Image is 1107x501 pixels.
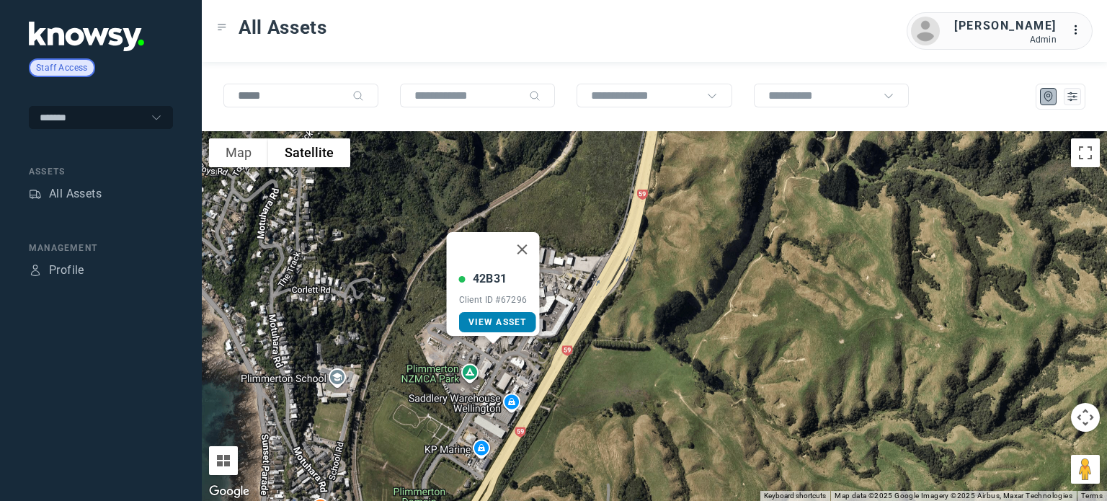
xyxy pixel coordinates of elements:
[1071,22,1088,39] div: :
[29,185,102,203] a: AssetsAll Assets
[268,138,350,167] button: Show satellite imagery
[29,262,84,279] a: ProfileProfile
[1081,492,1103,500] a: Terms (opens in new tab)
[1072,25,1086,35] tspan: ...
[1071,138,1100,167] button: Toggle fullscreen view
[1071,455,1100,484] button: Drag Pegman onto the map to open Street View
[29,241,173,254] div: Management
[217,22,227,32] div: Toggle Menu
[29,58,95,77] div: Staff Access
[1066,90,1079,103] div: List
[954,17,1057,35] div: [PERSON_NAME]
[505,232,540,267] button: Close
[529,90,541,102] div: Search
[473,270,507,288] div: 42B31
[764,491,826,501] button: Keyboard shortcuts
[49,262,84,279] div: Profile
[835,492,1072,500] span: Map data ©2025 Google Imagery ©2025 Airbus, Maxar Technologies
[911,17,940,45] img: avatar.png
[29,187,42,200] div: Assets
[954,35,1057,45] div: Admin
[459,295,536,305] div: Client ID #67296
[459,312,536,332] a: View Asset
[209,138,268,167] button: Show street map
[205,482,253,501] img: Google
[1042,90,1055,103] div: Map
[29,165,173,178] div: Assets
[239,14,327,40] span: All Assets
[209,446,238,475] button: Tilt map
[205,482,253,501] a: Open this area in Google Maps (opens a new window)
[1071,403,1100,432] button: Map camera controls
[49,185,102,203] div: All Assets
[1071,22,1088,41] div: :
[29,264,42,277] div: Profile
[468,317,527,327] span: View Asset
[352,90,364,102] div: Search
[29,22,144,51] img: Application Logo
